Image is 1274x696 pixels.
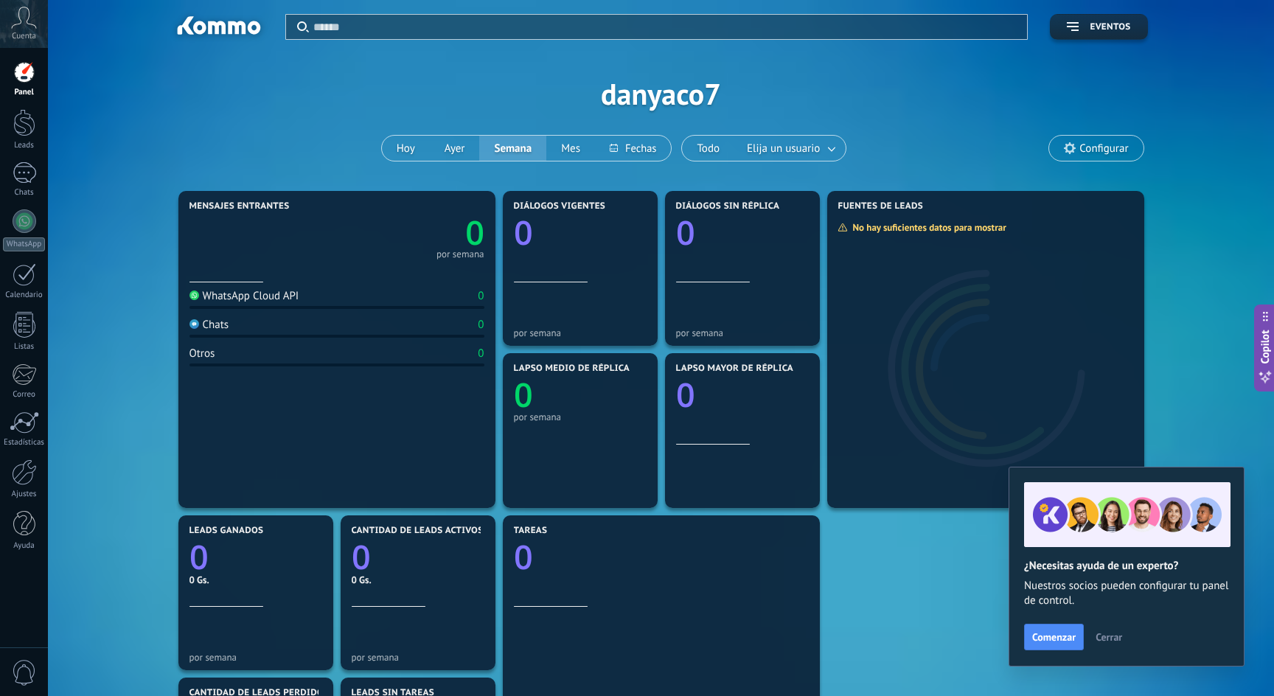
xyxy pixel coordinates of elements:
div: WhatsApp Cloud API [189,289,299,303]
span: Mensajes entrantes [189,201,290,212]
span: Diálogos sin réplica [676,201,780,212]
div: por semana [352,652,484,663]
div: 0 [478,318,484,332]
div: por semana [514,327,647,338]
div: 0 Gs. [189,574,322,586]
a: 0 [514,535,809,580]
div: Calendario [3,290,46,300]
div: 0 [478,347,484,361]
span: Diálogos vigentes [514,201,606,212]
div: No hay suficientes datos para mostrar [838,221,1017,234]
button: Cerrar [1089,626,1129,648]
img: Chats [189,319,199,329]
a: 0 [337,210,484,255]
div: WhatsApp [3,237,45,251]
text: 0 [514,372,533,417]
div: Ayuda [3,541,46,551]
div: Estadísticas [3,438,46,448]
button: Eventos [1050,14,1147,40]
text: 0 [676,372,695,417]
a: 0 [189,535,322,580]
span: Comenzar [1032,632,1076,642]
button: Todo [682,136,734,161]
div: Otros [189,347,215,361]
img: WhatsApp Cloud API [189,290,199,300]
button: Fechas [595,136,671,161]
h2: ¿Necesitas ayuda de un experto? [1024,559,1229,573]
span: Cuenta [12,32,36,41]
div: Panel [3,88,46,97]
text: 0 [514,535,533,580]
span: Lapso medio de réplica [514,363,630,374]
div: 0 [478,289,484,303]
a: 0 [352,535,484,580]
div: por semana [676,327,809,338]
span: Tareas [514,526,548,536]
span: Copilot [1258,330,1273,364]
button: Comenzar [1024,624,1084,650]
div: 0 Gs. [352,574,484,586]
span: Elija un usuario [744,139,823,159]
span: Lapso mayor de réplica [676,363,793,374]
button: Mes [546,136,595,161]
div: Leads [3,141,46,150]
div: por semana [436,251,484,258]
span: Fuentes de leads [838,201,924,212]
div: Chats [3,188,46,198]
div: Ajustes [3,490,46,499]
button: Ayer [430,136,480,161]
button: Hoy [382,136,430,161]
div: por semana [514,411,647,422]
span: Leads ganados [189,526,264,536]
text: 0 [352,535,371,580]
span: Configurar [1079,142,1128,155]
span: Nuestros socios pueden configurar tu panel de control. [1024,579,1229,608]
div: Listas [3,342,46,352]
text: 0 [465,210,484,255]
button: Semana [479,136,546,161]
div: Correo [3,390,46,400]
text: 0 [514,210,533,255]
span: Cerrar [1096,632,1122,642]
div: por semana [189,652,322,663]
span: Cantidad de leads activos [352,526,484,536]
div: Chats [189,318,229,332]
button: Elija un usuario [734,136,846,161]
text: 0 [676,210,695,255]
text: 0 [189,535,209,580]
span: Eventos [1090,22,1130,32]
